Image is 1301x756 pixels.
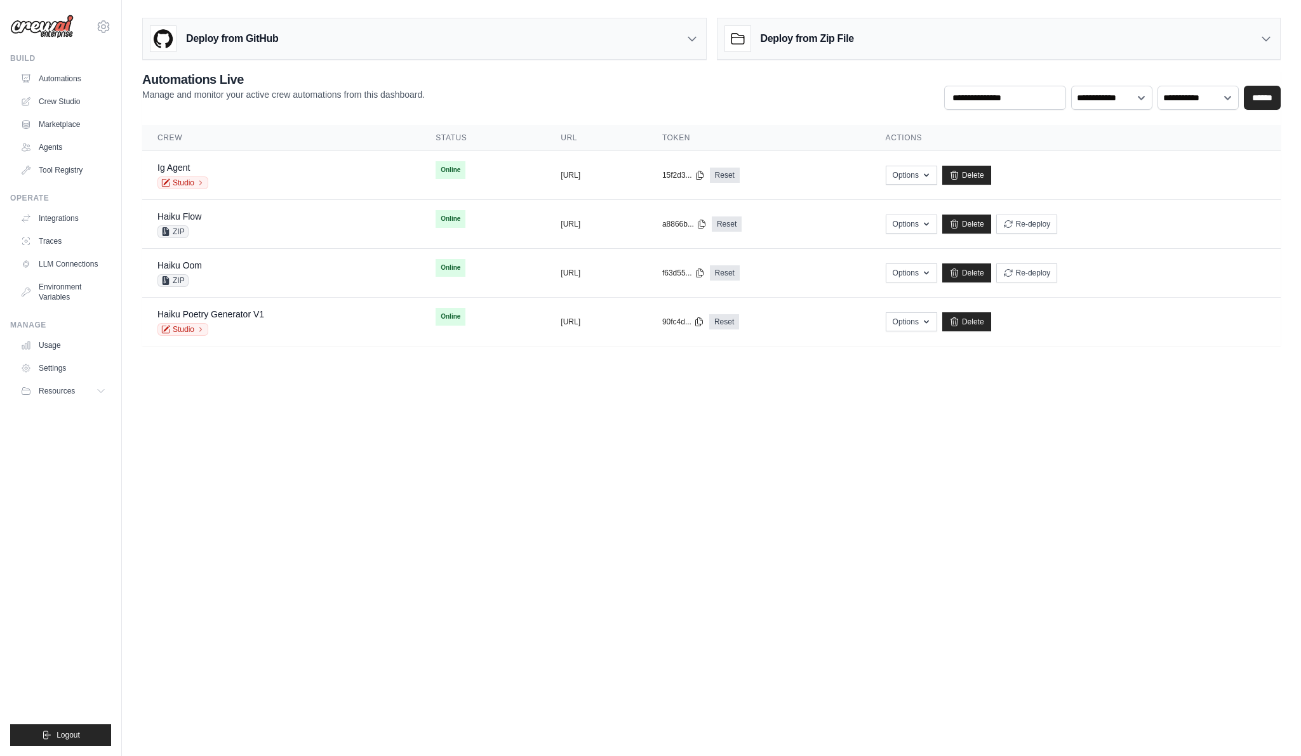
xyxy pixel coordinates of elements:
[942,215,991,234] a: Delete
[10,193,111,203] div: Operate
[57,730,80,740] span: Logout
[142,125,420,151] th: Crew
[662,317,704,327] button: 90fc4d...
[871,125,1281,151] th: Actions
[886,166,937,185] button: Options
[157,225,189,238] span: ZIP
[710,265,740,281] a: Reset
[157,176,208,189] a: Studio
[662,170,705,180] button: 15f2d3...
[157,260,202,270] a: Haiku Oom
[942,263,991,282] a: Delete
[39,386,75,396] span: Resources
[712,216,742,232] a: Reset
[157,323,208,336] a: Studio
[15,381,111,401] button: Resources
[420,125,545,151] th: Status
[709,314,739,329] a: Reset
[647,125,871,151] th: Token
[186,31,278,46] h3: Deploy from GitHub
[996,215,1058,234] button: Re-deploy
[942,166,991,185] a: Delete
[662,219,707,229] button: a8866b...
[942,312,991,331] a: Delete
[436,161,465,179] span: Online
[10,724,111,746] button: Logout
[150,26,176,51] img: GitHub Logo
[15,137,111,157] a: Agents
[15,335,111,355] a: Usage
[15,208,111,229] a: Integrations
[15,69,111,89] a: Automations
[157,162,190,173] a: Ig Agent
[436,308,465,326] span: Online
[15,160,111,180] a: Tool Registry
[10,320,111,330] div: Manage
[157,211,201,222] a: Haiku Flow
[436,210,465,228] span: Online
[996,263,1058,282] button: Re-deploy
[15,91,111,112] a: Crew Studio
[15,277,111,307] a: Environment Variables
[157,274,189,287] span: ZIP
[436,259,465,277] span: Online
[15,114,111,135] a: Marketplace
[15,231,111,251] a: Traces
[142,70,425,88] h2: Automations Live
[15,358,111,378] a: Settings
[886,263,937,282] button: Options
[142,88,425,101] p: Manage and monitor your active crew automations from this dashboard.
[10,53,111,63] div: Build
[886,215,937,234] button: Options
[157,309,264,319] a: Haiku Poetry Generator V1
[10,15,74,39] img: Logo
[15,254,111,274] a: LLM Connections
[710,168,740,183] a: Reset
[761,31,854,46] h3: Deploy from Zip File
[662,268,705,278] button: f63d55...
[545,125,647,151] th: URL
[886,312,937,331] button: Options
